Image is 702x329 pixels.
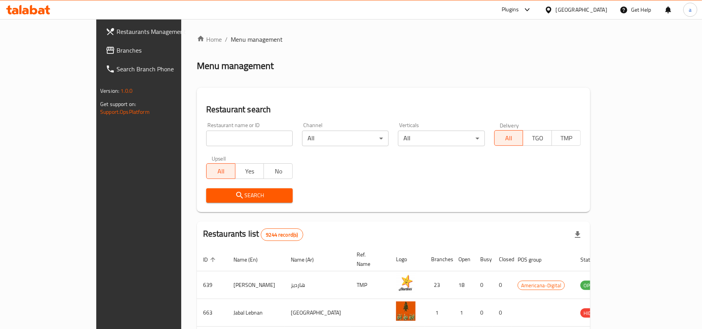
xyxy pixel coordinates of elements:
span: TGO [526,133,549,144]
div: Export file [568,225,587,244]
button: All [206,163,235,179]
span: All [210,166,232,177]
h2: Restaurants list [203,228,303,241]
td: 23 [425,271,452,299]
span: Name (Ar) [291,255,324,264]
span: Branches [117,46,207,55]
td: [PERSON_NAME] [227,271,285,299]
span: Ref. Name [357,250,380,269]
a: Support.OpsPlatform [100,107,150,117]
td: 1 [425,299,452,327]
button: Yes [235,163,264,179]
span: 1.0.0 [120,86,133,96]
span: POS group [518,255,552,264]
span: Yes [239,166,261,177]
h2: Menu management [197,60,274,72]
span: Search Branch Phone [117,64,207,74]
span: ID [203,255,218,264]
a: Branches [99,41,214,60]
a: Search Branch Phone [99,60,214,78]
label: Upsell [212,156,226,161]
td: هارديز [285,271,350,299]
div: HIDDEN [580,308,604,318]
td: 0 [493,299,511,327]
label: Delivery [500,122,519,128]
td: TMP [350,271,390,299]
span: All [498,133,520,144]
td: Jabal Lebnan [227,299,285,327]
span: 9244 record(s) [261,231,302,239]
td: 0 [474,271,493,299]
button: TGO [523,130,552,146]
span: No [267,166,290,177]
span: OPEN [580,281,599,290]
img: Hardee's [396,274,416,293]
button: All [494,130,523,146]
span: HIDDEN [580,309,604,318]
span: Status [580,255,606,264]
td: 0 [493,271,511,299]
td: 0 [474,299,493,327]
a: Restaurants Management [99,22,214,41]
img: Jabal Lebnan [396,301,416,321]
th: Closed [493,248,511,271]
td: [GEOGRAPHIC_DATA] [285,299,350,327]
button: TMP [552,130,581,146]
span: TMP [555,133,578,144]
span: Restaurants Management [117,27,207,36]
th: Busy [474,248,493,271]
div: Plugins [502,5,519,14]
div: All [302,131,389,146]
td: 1 [452,299,474,327]
th: Branches [425,248,452,271]
li: / [225,35,228,44]
h2: Restaurant search [206,104,581,115]
span: Get support on: [100,99,136,109]
div: [GEOGRAPHIC_DATA] [556,5,607,14]
th: Open [452,248,474,271]
button: Search [206,188,293,203]
span: Version: [100,86,119,96]
button: No [263,163,293,179]
span: Search [212,191,286,200]
span: a [689,5,691,14]
th: Logo [390,248,425,271]
td: 18 [452,271,474,299]
span: Menu management [231,35,283,44]
div: All [398,131,485,146]
span: Name (En) [233,255,268,264]
div: Total records count [261,228,303,241]
input: Search for restaurant name or ID.. [206,131,293,146]
span: Americana-Digital [518,281,564,290]
nav: breadcrumb [197,35,590,44]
